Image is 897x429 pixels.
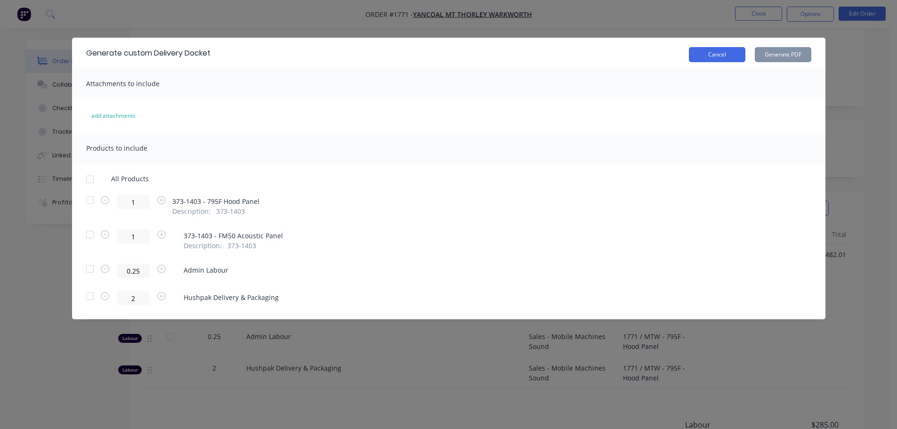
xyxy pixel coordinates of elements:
span: Attachments to include [86,79,160,88]
button: add attachments [81,108,145,123]
span: All Products [111,174,155,184]
span: Description : [184,241,222,251]
span: Hushpak Delivery & Packaging [184,292,279,302]
span: Description : [172,206,210,216]
span: 373-1403 - FM50 Acoustic Panel [184,231,283,241]
span: 373-1403 [216,206,245,216]
span: 373-1403 - 795F Hood Panel [172,196,259,206]
span: 373-1403 [227,241,256,251]
span: Products to include [86,144,147,153]
button: Cancel [689,47,745,62]
span: Admin Labour [184,265,228,275]
div: Generate custom Delivery Docket [86,48,210,59]
button: Generate PDF [755,47,811,62]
